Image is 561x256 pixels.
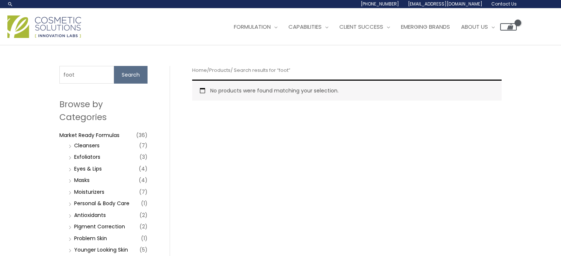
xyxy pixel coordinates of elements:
img: Cosmetic Solutions Logo [7,15,81,38]
h2: Browse by Categories [59,98,148,123]
span: [EMAIL_ADDRESS][DOMAIN_NAME] [408,1,482,7]
span: About Us [461,23,488,31]
a: Problem Skin [74,235,107,242]
a: Younger Looking Skin [74,246,128,253]
span: (3) [139,152,148,162]
div: No products were found matching your selection. [192,80,502,101]
a: Antioxidants [74,211,106,219]
span: Contact Us [491,1,517,7]
span: (4) [139,175,148,185]
a: Masks [74,176,90,184]
span: Capabilities [288,23,322,31]
nav: Breadcrumb [192,66,502,75]
span: (7) [139,187,148,197]
span: (4) [139,164,148,174]
span: Client Success [339,23,383,31]
a: Exfoliators [74,153,100,161]
span: (36) [136,130,148,140]
a: Products [209,67,231,74]
a: Market Ready Formulas [59,131,120,139]
input: Search products… [59,66,114,84]
span: (2) [139,210,148,220]
span: (1) [141,233,148,243]
a: Formulation [228,16,283,38]
a: Home [192,67,207,74]
a: PIgment Correction [74,223,125,230]
span: (5) [139,245,148,255]
a: Client Success [334,16,395,38]
a: Eyes & Lips [74,165,102,172]
span: [PHONE_NUMBER] [361,1,399,7]
a: Personal & Body Care [74,200,129,207]
span: (7) [139,140,148,151]
a: About Us [456,16,500,38]
a: Cleansers [74,142,100,149]
nav: Site Navigation [223,16,517,38]
a: Capabilities [283,16,334,38]
span: Formulation [234,23,271,31]
button: Search [114,66,148,84]
a: Search icon link [7,1,13,7]
span: (1) [141,198,148,208]
span: (2) [139,221,148,232]
span: Emerging Brands [401,23,450,31]
a: View Shopping Cart, empty [500,23,517,31]
a: Moisturizers [74,188,104,196]
a: Emerging Brands [395,16,456,38]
